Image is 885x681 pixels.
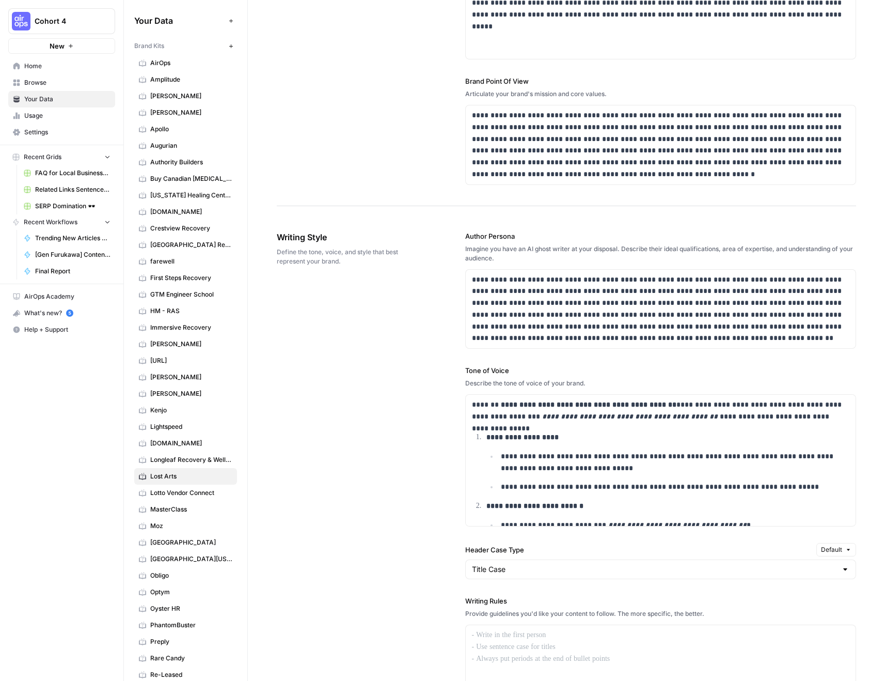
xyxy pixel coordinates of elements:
[19,181,115,198] a: Related Links Sentence Creation Flow
[465,89,857,99] div: Articulate your brand's mission and core values.
[465,379,857,388] div: Describe the tone of voice of your brand.
[8,38,115,54] button: New
[150,455,232,465] span: Longleaf Recovery & Wellness
[35,185,110,194] span: Related Links Sentence Creation Flow
[134,154,237,171] a: Authority Builders
[134,468,237,485] a: Lost Arts
[465,545,813,555] label: Header Case Type
[150,472,232,481] span: Lost Arts
[8,107,115,124] a: Usage
[50,41,65,51] span: New
[150,373,232,382] span: [PERSON_NAME]
[150,174,232,183] span: Buy Canadian [MEDICAL_DATA]
[134,518,237,534] a: Moz
[24,218,77,227] span: Recent Workflows
[150,91,232,101] span: [PERSON_NAME]
[19,165,115,181] a: FAQ for Local Businesses Grid
[134,485,237,501] a: Lotto Vendor Connect
[8,91,115,107] a: Your Data
[150,621,232,630] span: PhantomBuster
[150,306,232,316] span: HM - RAS
[150,505,232,514] span: MasterClass
[150,158,232,167] span: Authority Builders
[134,88,237,104] a: [PERSON_NAME]
[134,121,237,137] a: Apollo
[134,253,237,270] a: farewell
[66,309,73,317] a: 5
[35,234,110,243] span: Trending New Articles Sentence
[465,596,857,606] label: Writing Rules
[8,214,115,230] button: Recent Workflows
[134,633,237,650] a: Preply
[150,406,232,415] span: Kenjo
[134,171,237,187] a: Buy Canadian [MEDICAL_DATA]
[68,311,71,316] text: 5
[134,204,237,220] a: [DOMAIN_NAME]
[134,41,164,51] span: Brand Kits
[150,323,232,332] span: Immersive Recovery
[24,292,110,301] span: AirOps Academy
[24,78,110,87] span: Browse
[8,58,115,74] a: Home
[134,336,237,352] a: [PERSON_NAME]
[134,402,237,419] a: Kenjo
[134,650,237,667] a: Rare Candy
[150,670,232,679] span: Re-Leased
[134,534,237,551] a: [GEOGRAPHIC_DATA]
[134,551,237,567] a: [GEOGRAPHIC_DATA][US_STATE]
[19,230,115,246] a: Trending New Articles Sentence
[35,16,97,26] span: Cohort 4
[134,567,237,584] a: Obligo
[150,240,232,250] span: [GEOGRAPHIC_DATA] Recovery
[24,61,110,71] span: Home
[19,263,115,280] a: Final Report
[150,571,232,580] span: Obligo
[821,545,842,554] span: Default
[8,321,115,338] button: Help + Support
[150,538,232,547] span: [GEOGRAPHIC_DATA]
[134,237,237,253] a: [GEOGRAPHIC_DATA] Recovery
[35,202,110,211] span: SERP Domination 🕶️
[134,319,237,336] a: Immersive Recovery
[150,422,232,431] span: Lightspeed
[150,207,232,216] span: [DOMAIN_NAME]
[134,71,237,88] a: Amplitude
[150,125,232,134] span: Apollo
[8,124,115,141] a: Settings
[8,8,115,34] button: Workspace: Cohort 4
[35,168,110,178] span: FAQ for Local Businesses Grid
[150,587,232,597] span: Optym
[24,325,110,334] span: Help + Support
[816,543,856,556] button: Default
[150,257,232,266] span: farewell
[150,191,232,200] span: [US_STATE] Healing Centers
[134,104,237,121] a: [PERSON_NAME]
[35,250,110,259] span: [Gen Furukawa] Content Creation Power Agent Workflow
[134,617,237,633] a: PhantomBuster
[134,435,237,452] a: [DOMAIN_NAME]
[277,247,407,266] span: Define the tone, voice, and style that best represent your brand.
[134,187,237,204] a: [US_STATE] Healing Centers
[134,286,237,303] a: GTM Engineer School
[134,385,237,402] a: [PERSON_NAME]
[150,389,232,398] span: [PERSON_NAME]
[150,58,232,68] span: AirOps
[465,365,857,376] label: Tone of Voice
[35,267,110,276] span: Final Report
[465,609,857,618] div: Provide guidelines you'd like your content to follow. The more specific, the better.
[8,305,115,321] button: What's new? 5
[134,352,237,369] a: [URL]
[150,339,232,349] span: [PERSON_NAME]
[12,12,30,30] img: Cohort 4 Logo
[19,198,115,214] a: SERP Domination 🕶️
[9,305,115,321] div: What's new?
[150,521,232,531] span: Moz
[24,95,110,104] span: Your Data
[8,74,115,91] a: Browse
[134,501,237,518] a: MasterClass
[134,600,237,617] a: Oyster HR
[134,137,237,154] a: Augurian
[150,75,232,84] span: Amplitude
[472,564,837,575] input: Title Case
[24,152,61,162] span: Recent Grids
